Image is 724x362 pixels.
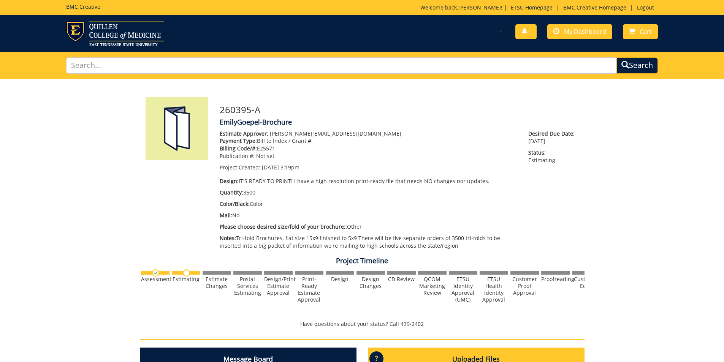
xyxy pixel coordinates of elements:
span: Billing Code/#: [220,145,257,152]
p: 3500 [220,189,517,196]
div: Proofreading [541,276,570,283]
h4: EmilyGoepel-Brochure [220,119,579,126]
div: Estimate Changes [203,276,231,289]
span: Status: [528,149,578,156]
span: Project Created: [220,164,260,171]
button: Search [616,57,658,74]
div: Design [326,276,354,283]
p: Welcome back, ! | | | [420,4,658,11]
h5: BMC Creative [66,4,100,9]
div: Assessment [141,276,170,283]
a: Cart [623,24,658,39]
p: Other [220,223,517,231]
a: Logout [633,4,658,11]
span: My Dashboard [564,27,606,36]
span: Quantity: [220,189,243,196]
a: My Dashboard [547,24,612,39]
div: Print-Ready Estimate Approval [295,276,323,303]
p: Have questions about your status? Call 439-2402 [140,320,585,328]
span: Color/Black: [220,200,250,207]
p: [DATE] [528,130,578,145]
p: Color [220,200,517,208]
div: QCOM Marketing Review [418,276,447,296]
div: Customer Proof Approval [510,276,539,296]
img: ETSU logo [66,21,164,46]
img: Product featured image [146,97,208,160]
span: Mail: [220,212,232,219]
div: Estimating [172,276,200,283]
div: ETSU Identity Approval (UMC) [449,276,477,303]
span: Not set [256,152,274,160]
h3: 260395-A [220,105,579,115]
span: Cart [640,27,652,36]
input: Search... [66,57,617,74]
p: Estimating [528,149,578,164]
h4: Project Timeline [140,257,585,265]
span: Desired Due Date: [528,130,578,138]
p: IT'S READY TO PRINT! I have a high resolution print-ready file that needs NO changes nor updates. [220,177,517,185]
div: Postal Services Estimating [233,276,262,296]
a: [PERSON_NAME] [458,4,501,11]
img: no [183,269,190,277]
p: Tri-fold Brochures, flat size 15x9 finished to 5x9 There will be five separate orders of 3500 tri... [220,234,517,250]
a: BMC Creative Homepage [559,4,630,11]
div: Customer Edits [572,276,600,289]
p: No [220,212,517,219]
p: E25571 [220,145,517,152]
div: Design/Print Estimate Approval [264,276,293,296]
div: CD Review [387,276,416,283]
div: ETSU Health Identity Approval [480,276,508,303]
span: Design: [220,177,239,185]
img: checkmark [152,269,159,277]
div: Design Changes [356,276,385,289]
span: [DATE] 3:19pm [262,164,299,171]
span: Publication #: [220,152,255,160]
p: Bill to Index / Grant # [220,137,517,145]
a: ETSU Homepage [507,4,556,11]
span: Payment Type: [220,137,257,144]
p: [PERSON_NAME][EMAIL_ADDRESS][DOMAIN_NAME] [220,130,517,138]
span: Please choose desired size/fold of your brochure:: [220,223,347,230]
span: Notes: [220,234,236,242]
span: Estimate Approver: [220,130,268,137]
